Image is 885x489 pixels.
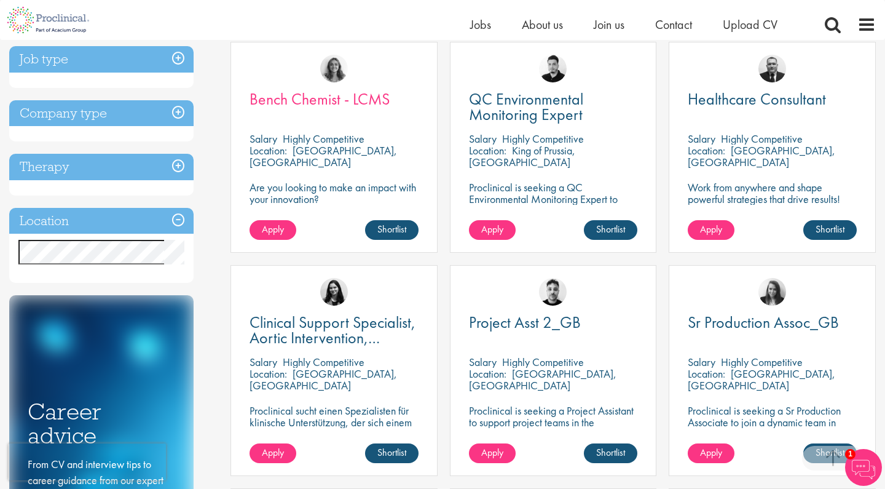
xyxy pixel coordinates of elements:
a: Jobs [470,17,491,33]
p: King of Prussia, [GEOGRAPHIC_DATA] [469,143,575,169]
a: Apply [250,443,296,463]
span: Location: [688,143,725,157]
a: Clinical Support Specialist, Aortic Intervention, Vascular [250,315,419,346]
p: Proclinical is seeking a Sr Production Associate to join a dynamic team in [GEOGRAPHIC_DATA]. [688,405,857,440]
a: Shortlist [584,443,637,463]
a: Sr Production Assoc_GB [688,315,857,330]
span: Apply [262,223,284,236]
a: Join us [594,17,624,33]
h3: Therapy [9,154,194,180]
h3: Career advice [28,400,175,447]
a: QC Environmental Monitoring Expert [469,92,638,122]
span: Location: [469,143,506,157]
a: Contact [655,17,692,33]
h3: Location [9,208,194,234]
span: Salary [688,355,715,369]
p: Work from anywhere and shape powerful strategies that drive results! Enjoy the freedom of remote ... [688,181,857,228]
img: Dean Fisher [539,278,567,306]
span: Location: [469,367,506,381]
img: Indre Stankeviciute [320,278,348,306]
p: [GEOGRAPHIC_DATA], [GEOGRAPHIC_DATA] [688,367,835,392]
a: Apply [469,220,516,240]
span: Location: [688,367,725,381]
a: Apply [469,443,516,463]
span: Sr Production Assoc_GB [688,312,839,333]
span: Location: [250,143,287,157]
p: Highly Competitive [721,132,803,146]
a: Shortlist [365,443,419,463]
img: Anderson Maldonado [539,55,567,82]
p: [GEOGRAPHIC_DATA], [GEOGRAPHIC_DATA] [250,143,397,169]
p: Are you looking to make an impact with your innovation? [250,181,419,205]
span: Location: [250,367,287,381]
span: Salary [250,355,277,369]
iframe: reCAPTCHA [9,443,166,480]
a: Shortlist [803,443,857,463]
h3: Job type [9,46,194,73]
p: [GEOGRAPHIC_DATA], [GEOGRAPHIC_DATA] [250,367,397,392]
a: About us [522,17,563,33]
p: Highly Competitive [283,355,364,369]
span: Salary [250,132,277,146]
img: Jackie Cerchio [320,55,348,82]
p: Proclinical is seeking a Project Assistant to support project teams in the [GEOGRAPHIC_DATA]. [469,405,638,440]
span: Apply [262,446,284,459]
p: Highly Competitive [502,132,584,146]
span: Bench Chemist - LCMS [250,89,390,109]
img: Jakub Hanas [758,55,786,82]
span: Apply [700,446,722,459]
a: Bench Chemist - LCMS [250,92,419,107]
span: Project Asst 2_GB [469,312,581,333]
p: Proclinical sucht einen Spezialisten für klinische Unterstützung, der sich einem dynamischen Team... [250,405,419,463]
h3: Company type [9,100,194,127]
img: Terri-Anne Gray [758,278,786,306]
span: Salary [469,355,497,369]
span: Clinical Support Specialist, Aortic Intervention, Vascular [250,312,415,364]
span: Healthcare Consultant [688,89,826,109]
span: Salary [469,132,497,146]
a: Apply [250,220,296,240]
a: Upload CV [723,17,777,33]
a: Shortlist [803,220,857,240]
a: Healthcare Consultant [688,92,857,107]
a: Apply [688,443,734,463]
img: Chatbot [845,449,882,486]
a: Shortlist [365,220,419,240]
p: Highly Competitive [502,355,584,369]
a: Apply [688,220,734,240]
span: Apply [481,223,503,236]
p: Highly Competitive [283,132,364,146]
span: Salary [688,132,715,146]
p: Highly Competitive [721,355,803,369]
span: Apply [481,446,503,459]
a: Project Asst 2_GB [469,315,638,330]
span: 1 [845,449,855,459]
span: QC Environmental Monitoring Expert [469,89,583,125]
p: [GEOGRAPHIC_DATA], [GEOGRAPHIC_DATA] [688,143,835,169]
p: [GEOGRAPHIC_DATA], [GEOGRAPHIC_DATA] [469,367,616,392]
span: Apply [700,223,722,236]
a: Shortlist [584,220,637,240]
p: Proclinical is seeking a QC Environmental Monitoring Expert to support quality control operations... [469,181,638,228]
